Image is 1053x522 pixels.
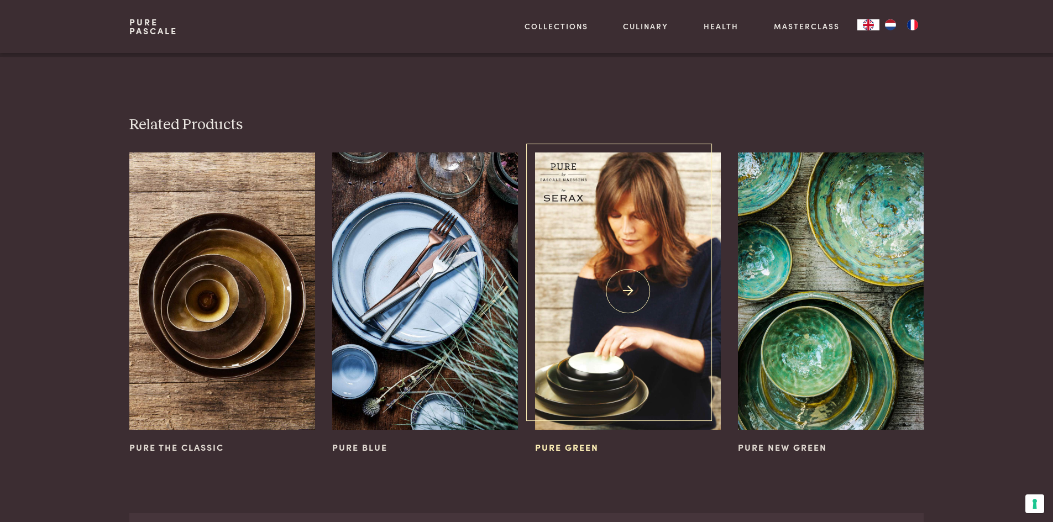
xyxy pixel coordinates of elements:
[857,19,879,30] a: EN
[879,19,902,30] a: NL
[535,152,720,430] img: Pure Green
[704,20,738,32] a: Health
[738,152,923,430] img: Pure New Green
[332,441,387,453] span: Pure Blue
[1025,494,1044,513] button: Your consent preferences for tracking technologies
[857,19,879,30] div: Language
[332,152,517,430] img: Pure Blue
[129,441,224,453] span: Pure the classic
[857,19,924,30] aside: Language selected: English
[535,152,720,455] a: Pure Green Pure Green
[623,20,668,32] a: Culinary
[525,20,588,32] a: Collections
[774,20,840,32] a: Masterclass
[129,115,243,135] h3: Related Products
[879,19,924,30] ul: Language list
[902,19,924,30] a: FR
[738,152,923,455] a: Pure New Green Pure New Green
[738,441,827,453] span: Pure New Green
[129,152,315,430] img: Pure the classic
[535,441,599,453] span: Pure Green
[332,152,517,455] a: Pure Blue Pure Blue
[129,18,177,35] a: PurePascale
[129,152,315,455] a: Pure the classic Pure the classic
